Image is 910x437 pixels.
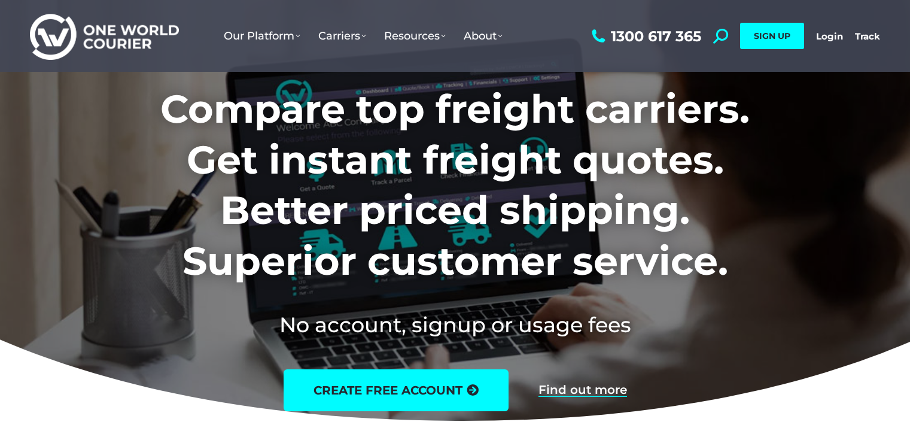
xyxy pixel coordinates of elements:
[464,29,503,43] span: About
[284,369,509,411] a: create free account
[740,23,804,49] a: SIGN UP
[215,17,309,54] a: Our Platform
[754,31,790,41] span: SIGN UP
[816,31,843,42] a: Login
[538,384,627,397] a: Find out more
[375,17,455,54] a: Resources
[589,29,701,44] a: 1300 617 365
[224,29,300,43] span: Our Platform
[384,29,446,43] span: Resources
[309,17,375,54] a: Carriers
[318,29,366,43] span: Carriers
[855,31,880,42] a: Track
[81,84,829,286] h1: Compare top freight carriers. Get instant freight quotes. Better priced shipping. Superior custom...
[455,17,512,54] a: About
[81,310,829,339] h2: No account, signup or usage fees
[30,12,179,60] img: One World Courier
